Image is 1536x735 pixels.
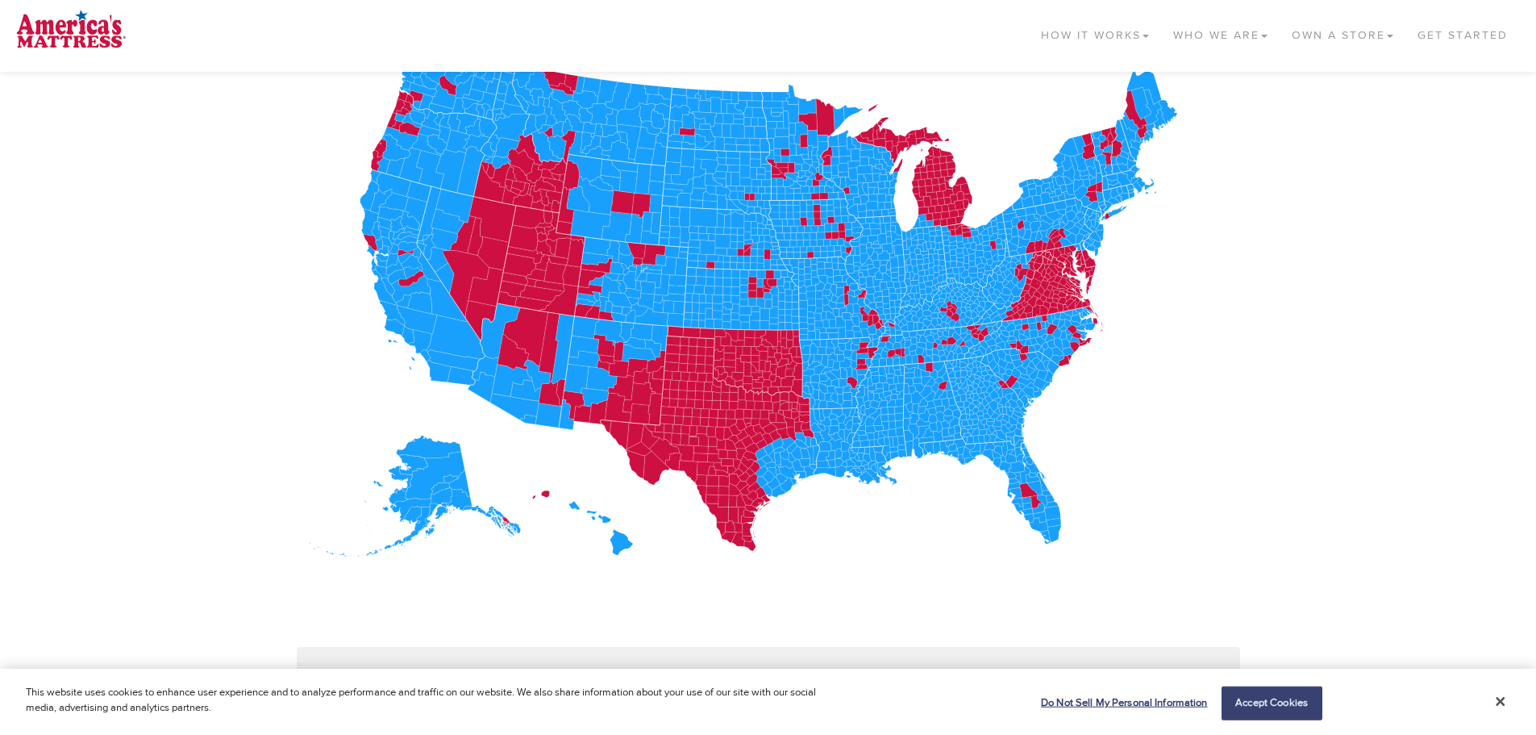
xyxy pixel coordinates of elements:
[1222,687,1322,720] button: Accept Cookies
[1161,8,1280,56] a: Who We Are
[1033,687,1208,720] button: Do Not Sell My Personal Information
[1029,8,1161,56] a: How It Works
[1496,695,1505,709] button: Close
[26,685,845,716] p: This website uses cookies to enhance user experience and to analyze performance and traffic on ou...
[16,8,126,48] img: logo
[1280,8,1405,56] a: Own a Store
[1405,8,1520,56] a: Get Started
